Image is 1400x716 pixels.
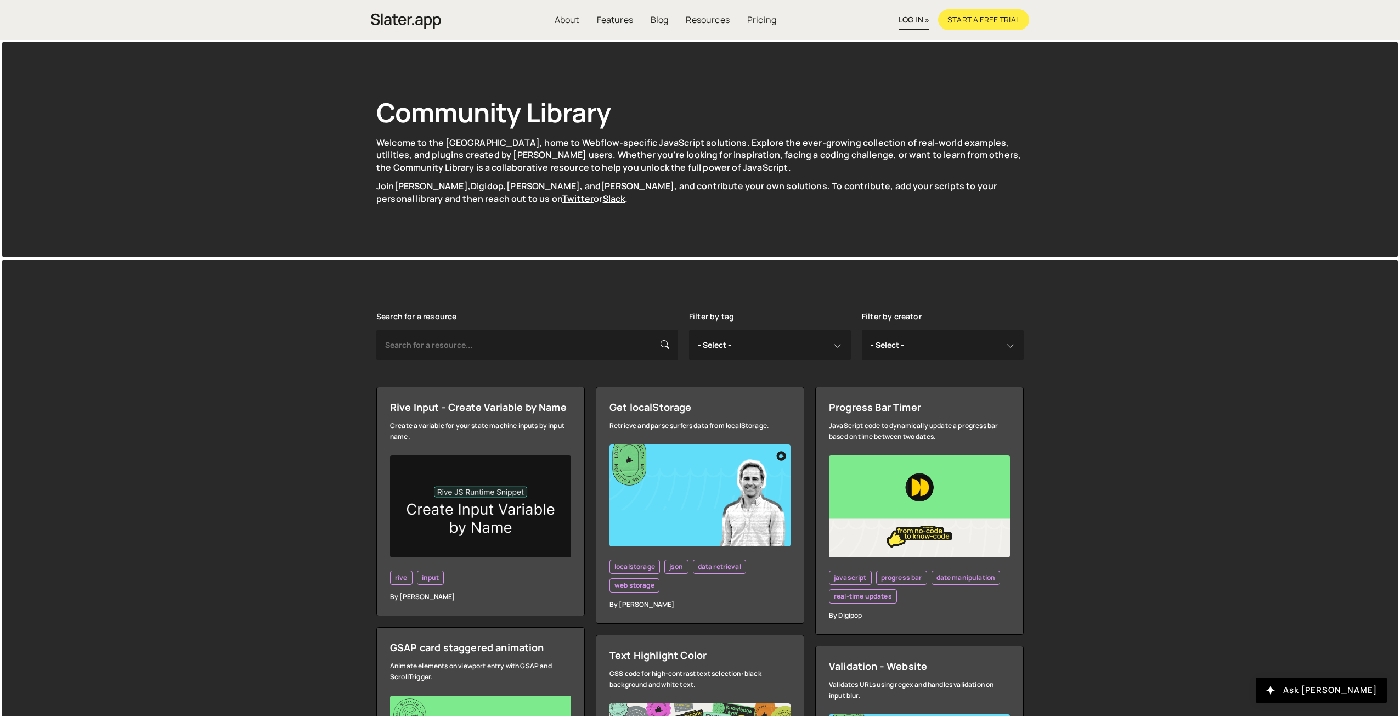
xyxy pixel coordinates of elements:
[862,312,922,321] label: Filter by creator
[603,193,625,205] a: Slack
[395,573,408,582] span: rive
[506,180,580,192] a: [PERSON_NAME]
[390,591,571,602] div: By [PERSON_NAME]
[376,330,678,360] input: Search for a resource...
[829,420,1010,442] div: JavaScript code to dynamically update a progress bar based on time between two dates.
[609,420,791,431] div: Retrieve and parse surfers data from localStorage.
[394,180,468,192] a: [PERSON_NAME]
[614,562,655,571] span: localstorage
[596,387,804,624] a: Get localStorage Retrieve and parse surfers data from localStorage. localstorage json data retrie...
[834,592,892,601] span: real-time updates
[829,401,1010,414] div: Progress Bar Timer
[815,387,1024,635] a: Progress Bar Timer JavaScript code to dynamically update a progress bar based on time between two...
[938,9,1029,30] a: Start a free trial
[376,137,1024,173] p: Welcome to the [GEOGRAPHIC_DATA], home to Webflow-specific JavaScript solutions. Explore the ever...
[609,401,791,414] div: Get localStorage
[609,668,791,690] div: CSS code for high-contrast text selection: black background and white text.
[609,649,791,662] div: Text Highlight Color
[738,9,785,30] a: Pricing
[834,573,867,582] span: javascript
[371,8,441,32] a: home
[588,9,642,30] a: Features
[376,94,1024,130] h1: Community Library
[390,455,571,557] img: inputvarbyname.png
[390,641,571,654] div: GSAP card staggered animation
[562,193,594,205] a: Twitter
[601,180,674,192] a: [PERSON_NAME]
[698,562,741,571] span: data retrieval
[829,679,1010,701] div: Validates URLs using regex and handles validation on input blur.
[677,9,738,30] a: Resources
[471,180,504,192] a: Digidop
[422,573,439,582] span: input
[390,401,571,414] div: Rive Input - Create Variable by Name
[829,659,1010,673] div: Validation - Website
[829,455,1010,557] img: YT%20-%20Thumb%20(11).png
[609,599,791,610] div: By [PERSON_NAME]
[376,312,456,321] label: Search for a resource
[390,661,571,683] div: Animate elements on viewport entry with GSAP and ScrollTrigger.
[669,562,684,571] span: json
[1256,678,1387,703] button: Ask [PERSON_NAME]
[614,581,654,590] span: web storage
[546,9,588,30] a: About
[609,444,791,546] img: YT%20-%20Thumb%20(1).png
[390,420,571,442] div: Create a variable for your state machine inputs by input name.
[936,573,996,582] span: date manipulation
[376,180,1024,205] p: Join , , , and , and contribute your own solutions. To contribute, add your scripts to your perso...
[371,10,441,32] img: Slater is an modern coding environment with an inbuilt AI tool. Get custom code quickly with no c...
[899,10,929,30] a: log in »
[642,9,678,30] a: Blog
[376,387,585,616] a: Rive Input - Create Variable by Name Create a variable for your state machine inputs by input nam...
[881,573,922,582] span: progress bar
[829,610,1010,621] div: By Digipop
[689,312,734,321] label: Filter by tag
